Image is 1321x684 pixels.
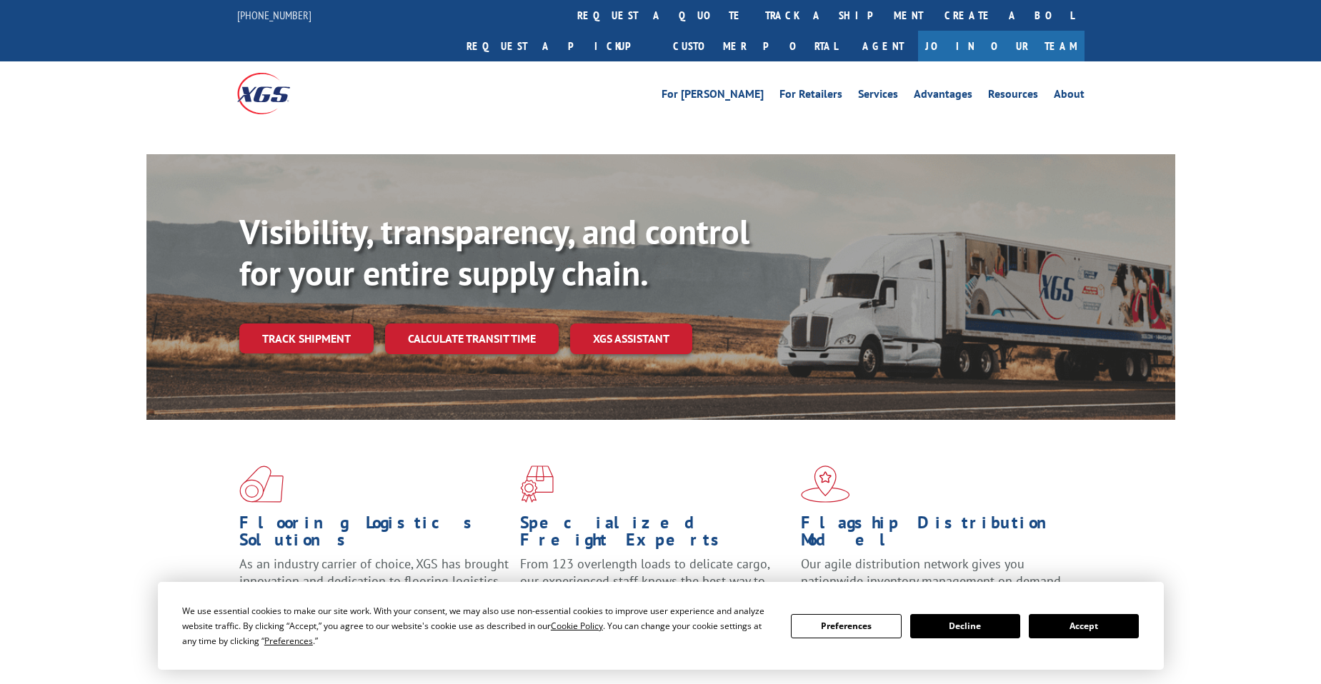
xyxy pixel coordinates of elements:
b: Visibility, transparency, and control for your entire supply chain. [239,209,749,295]
span: Our agile distribution network gives you nationwide inventory management on demand. [801,555,1064,589]
img: xgs-icon-focused-on-flooring-red [520,466,554,503]
span: As an industry carrier of choice, XGS has brought innovation and dedication to flooring logistics... [239,555,509,606]
span: Cookie Policy [551,620,603,632]
a: Advantages [914,89,972,104]
h1: Flagship Distribution Model [801,514,1071,555]
h1: Specialized Freight Experts [520,514,790,555]
a: Join Our Team [918,31,1085,61]
img: xgs-icon-total-supply-chain-intelligence-red [239,466,284,503]
a: Services [858,89,898,104]
button: Preferences [791,614,901,638]
h1: Flooring Logistics Solutions [239,514,509,555]
a: About [1054,89,1085,104]
p: From 123 overlength loads to delicate cargo, our experienced staff knows the best way to move you... [520,555,790,619]
a: [PHONE_NUMBER] [237,8,311,22]
button: Accept [1029,614,1139,638]
span: Preferences [264,635,313,647]
div: We use essential cookies to make our site work. With your consent, we may also use non-essential ... [182,603,774,648]
a: For [PERSON_NAME] [662,89,764,104]
a: Agent [848,31,918,61]
a: XGS ASSISTANT [570,323,692,354]
a: Calculate transit time [385,323,559,354]
button: Decline [910,614,1020,638]
a: Request a pickup [456,31,662,61]
a: Resources [988,89,1038,104]
a: Track shipment [239,323,374,353]
img: xgs-icon-flagship-distribution-model-red [801,466,850,503]
div: Cookie Consent Prompt [158,582,1164,670]
a: Customer Portal [662,31,848,61]
a: For Retailers [779,89,842,104]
